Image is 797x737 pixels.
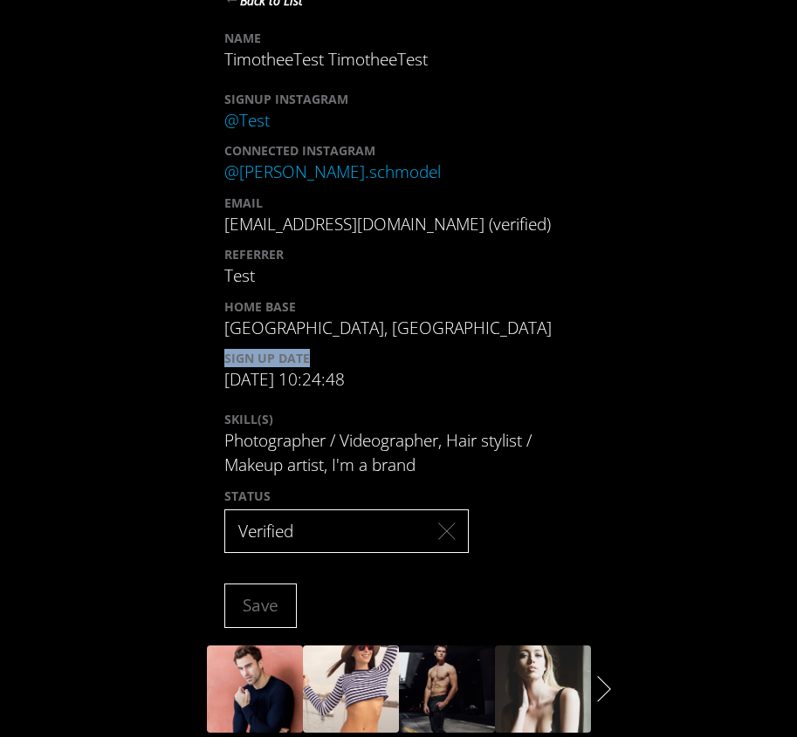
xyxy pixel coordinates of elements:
[224,297,574,341] div: [GEOGRAPHIC_DATA], [GEOGRAPHIC_DATA]
[224,349,574,392] div: [DATE] 10:24:48
[224,583,297,628] button: Save
[224,29,574,47] div: NAME
[224,245,574,289] div: Test
[224,141,574,160] div: CONNECTED INSTAGRAM
[224,194,574,237] div: [EMAIL_ADDRESS][DOMAIN_NAME] (verified)
[224,109,270,132] a: @Test
[224,90,574,108] div: SIGNUP INSTAGRAM
[591,682,617,696] button: next
[224,160,441,183] a: @[PERSON_NAME].schmodel
[224,349,574,367] div: SIGN UP DATE
[224,410,574,428] div: SKILL(S)
[224,194,574,212] div: EMAIL
[224,245,574,263] div: REFERRER
[224,410,574,478] div: Photographer / Videographer, Hair stylist / Makeup artist, I'm a brand
[224,29,574,72] div: TimotheeTest TimotheeTest
[224,487,574,505] div: STATUS
[224,297,574,316] div: HOME BASE
[224,509,469,554] div: Verified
